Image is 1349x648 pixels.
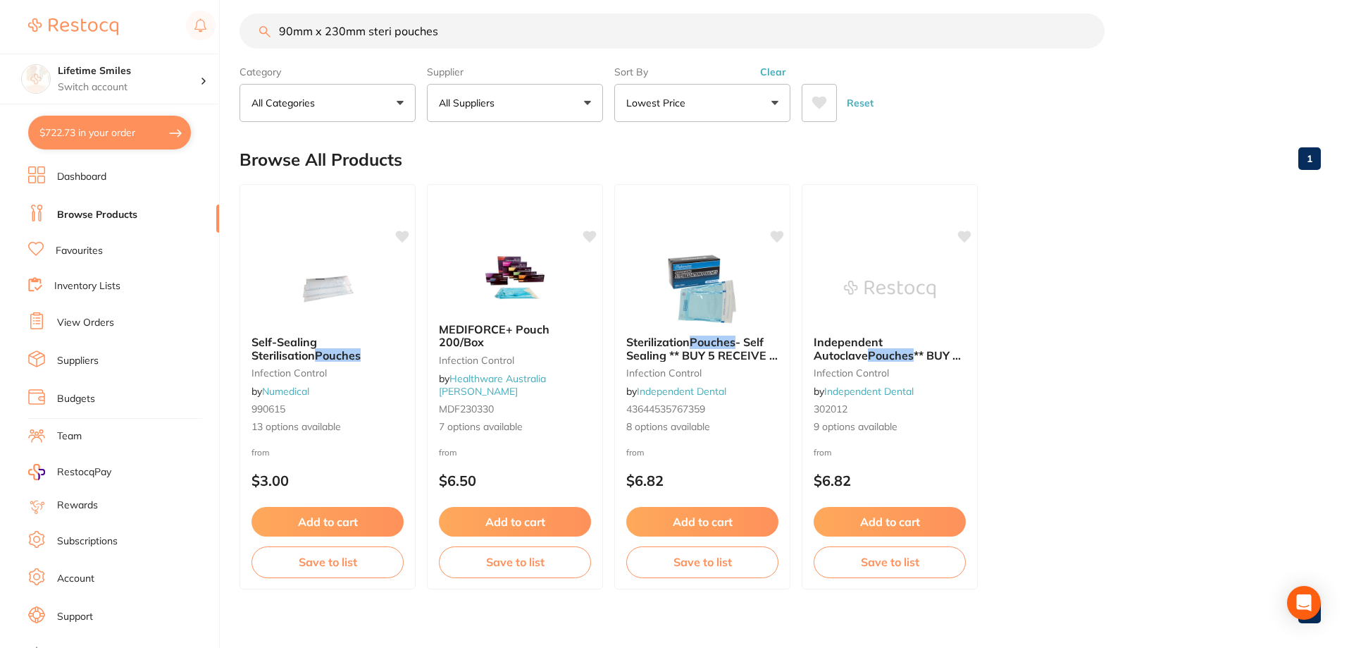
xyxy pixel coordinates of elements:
[614,66,790,78] label: Sort By
[251,420,404,434] span: 13 options available
[28,464,45,480] img: RestocqPay
[626,335,778,375] span: - Self Sealing ** BUY 5 RECEIVE 1 FREE **
[251,403,285,415] span: 990615
[814,403,847,415] span: 302012
[57,354,99,368] a: Suppliers
[282,254,373,324] img: Self-Sealing Sterilisation Pouches
[58,80,200,94] p: Switch account
[262,385,309,398] a: Numedical
[57,534,118,549] a: Subscriptions
[626,420,778,434] span: 8 options available
[251,335,317,362] span: Self-Sealing Sterilisation
[28,11,118,43] a: Restocq Logo
[626,367,778,379] small: infection control
[1298,145,1321,173] a: 1
[814,546,966,577] button: Save to list
[251,367,404,379] small: infection control
[28,18,118,35] img: Restocq Logo
[814,367,966,379] small: infection control
[439,420,591,434] span: 7 options available
[240,13,1105,49] input: Search Products
[251,447,270,458] span: from
[824,385,914,398] a: Independent Dental
[57,316,114,330] a: View Orders
[57,610,93,624] a: Support
[814,336,966,362] b: Independent Autoclave Pouches ** BUY 5 RECEIVE 1 FREE OR BUY 10 GET 3 FREE OR BUY 20 GET 8 FREE **
[22,65,50,93] img: Lifetime Smiles
[439,546,591,577] button: Save to list
[626,385,726,398] span: by
[439,507,591,537] button: Add to cart
[439,372,546,398] span: by
[626,507,778,537] button: Add to cart
[58,64,200,78] h4: Lifetime Smiles
[614,84,790,122] button: Lowest Price
[844,254,935,324] img: Independent Autoclave Pouches ** BUY 5 RECEIVE 1 FREE OR BUY 10 GET 3 FREE OR BUY 20 GET 8 FREE **
[626,403,705,415] span: 43644535767359
[57,465,111,479] span: RestocqPay
[240,84,416,122] button: All Categories
[57,499,98,513] a: Rewards
[439,355,591,366] small: infection control
[251,546,404,577] button: Save to list
[814,507,966,537] button: Add to cart
[57,392,95,406] a: Budgets
[251,385,309,398] span: by
[814,335,883,362] span: Independent Autoclave
[814,420,966,434] span: 9 options available
[251,472,404,489] p: $3.00
[756,66,790,78] button: Clear
[439,322,549,349] span: MEDIFORCE+ Pouch 200/Box
[28,464,111,480] a: RestocqPay
[251,336,404,362] b: Self-Sealing Sterilisation Pouches
[439,372,546,398] a: Healthware Australia [PERSON_NAME]
[626,336,778,362] b: Sterilization Pouches - Self Sealing ** BUY 5 RECEIVE 1 FREE **
[251,507,404,537] button: Add to cart
[427,66,603,78] label: Supplier
[1287,586,1321,620] div: Open Intercom Messenger
[439,403,494,415] span: MDF230330
[626,546,778,577] button: Save to list
[814,472,966,489] p: $6.82
[439,472,591,489] p: $6.50
[626,335,690,349] span: Sterilization
[637,385,726,398] a: Independent Dental
[439,447,457,458] span: from
[240,150,402,170] h2: Browse All Products
[439,323,591,349] b: MEDIFORCE+ Pouch 200/Box
[657,254,748,324] img: Sterilization Pouches - Self Sealing ** BUY 5 RECEIVE 1 FREE **
[57,429,82,444] a: Team
[57,208,137,222] a: Browse Products
[54,279,120,293] a: Inventory Lists
[843,84,878,122] button: Reset
[626,96,691,110] p: Lowest Price
[56,244,103,258] a: Favourites
[439,96,500,110] p: All Suppliers
[427,84,603,122] button: All Suppliers
[469,241,561,312] img: MEDIFORCE+ Pouch 200/Box
[690,335,735,349] em: Pouches
[626,447,645,458] span: from
[315,348,361,362] em: Pouches
[57,170,106,184] a: Dashboard
[251,96,321,110] p: All Categories
[28,116,191,149] button: $722.73 in your order
[626,472,778,489] p: $6.82
[57,572,94,586] a: Account
[868,348,914,362] em: Pouches
[814,385,914,398] span: by
[240,66,416,78] label: Category
[814,447,832,458] span: from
